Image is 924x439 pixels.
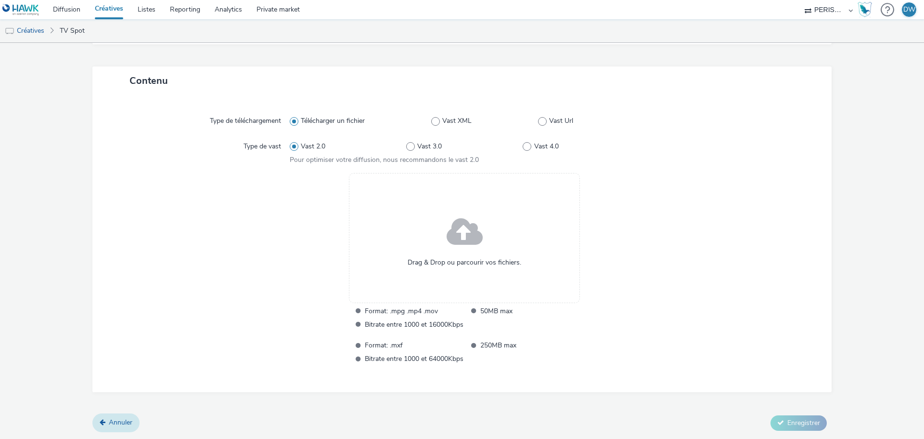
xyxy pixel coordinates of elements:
[442,116,472,126] span: Vast XML
[365,306,463,317] span: Format: .mpg .mp4 .mov
[408,258,521,267] span: Drag & Drop ou parcourir vos fichiers.
[787,418,820,427] span: Enregistrer
[109,418,132,427] span: Annuler
[301,142,325,151] span: Vast 2.0
[534,142,559,151] span: Vast 4.0
[365,353,463,364] span: Bitrate entre 1000 et 64000Kbps
[858,2,876,17] a: Hawk Academy
[417,142,442,151] span: Vast 3.0
[903,2,915,17] div: DW
[206,112,285,126] label: Type de téléchargement
[55,19,90,42] a: TV Spot
[5,27,14,36] img: tv
[365,340,463,351] span: Format: .mxf
[365,319,463,330] span: Bitrate entre 1000 et 16000Kbps
[129,74,168,87] span: Contenu
[240,138,285,151] label: Type de vast
[290,155,479,164] span: Pour optimiser votre diffusion, nous recommandons le vast 2.0
[770,415,827,431] button: Enregistrer
[301,116,365,126] span: Télécharger un fichier
[480,340,579,351] span: 250MB max
[92,413,140,432] a: Annuler
[858,2,872,17] img: Hawk Academy
[480,306,579,317] span: 50MB max
[2,4,39,16] img: undefined Logo
[549,116,573,126] span: Vast Url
